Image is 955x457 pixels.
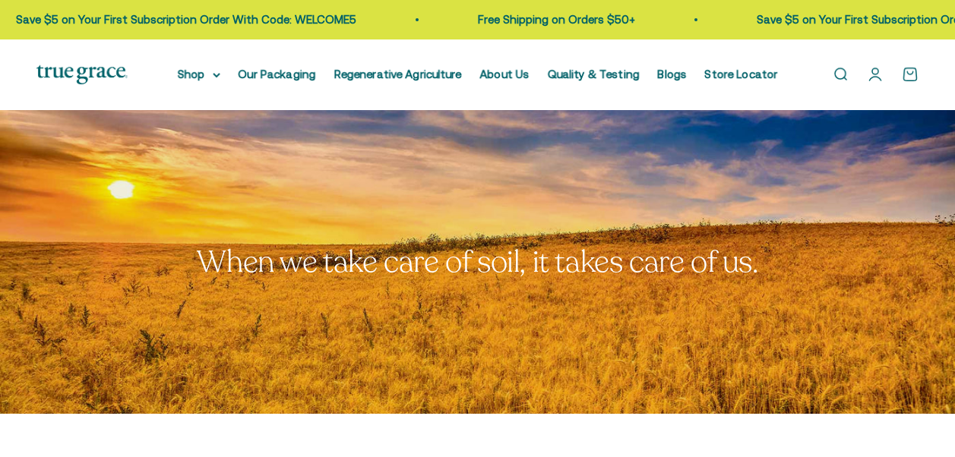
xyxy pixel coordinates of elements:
[178,65,220,84] summary: Shop
[239,68,316,80] a: Our Packaging
[548,68,640,80] a: Quality & Testing
[197,241,757,282] split-lines: When we take care of soil, it takes care of us.
[658,68,687,80] a: Blogs
[480,68,530,80] a: About Us
[475,13,632,26] a: Free Shipping on Orders $50+
[13,11,353,29] p: Save $5 on Your First Subscription Order With Code: WELCOME5
[705,68,778,80] a: Store Locator
[334,68,462,80] a: Regenerative Agriculture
